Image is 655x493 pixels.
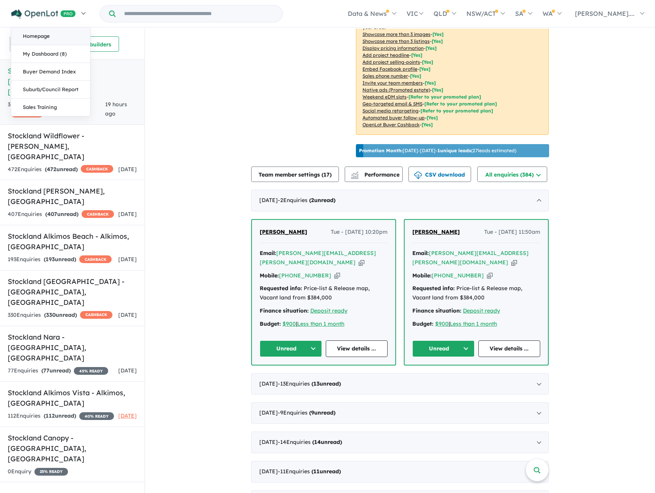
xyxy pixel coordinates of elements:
[278,468,341,475] span: - 11 Enquir ies
[8,186,137,207] h5: Stockland [PERSON_NAME] , [GEOGRAPHIC_DATA]
[412,285,455,292] strong: Requested info:
[118,367,137,374] span: [DATE]
[425,45,437,51] span: [ Yes ]
[44,256,76,263] strong: ( unread)
[410,73,421,79] span: [ Yes ]
[45,211,78,218] strong: ( unread)
[34,468,68,476] span: 25 % READY
[260,250,376,266] a: [PERSON_NAME][EMAIL_ADDRESS][PERSON_NAME][DOMAIN_NAME]
[8,388,137,408] h5: Stockland Alkimos Vista - Alkimos , [GEOGRAPHIC_DATA]
[44,412,76,419] strong: ( unread)
[80,311,112,319] span: CASHBACK
[477,167,547,182] button: All enquiries (384)
[118,256,137,263] span: [DATE]
[408,94,481,100] span: [Refer to your promoted plan]
[260,340,322,357] button: Unread
[8,366,108,376] div: 77 Enquir ies
[45,166,78,173] strong: ( unread)
[412,272,432,279] strong: Mobile:
[8,165,113,174] div: 472 Enquir ies
[310,307,347,314] a: Deposit ready
[422,59,433,65] span: [ Yes ]
[463,307,500,314] u: Deposit ready
[334,272,340,280] button: Copy
[432,38,443,44] span: [ Yes ]
[260,320,281,327] strong: Budget:
[118,412,137,419] span: [DATE]
[278,380,341,387] span: - 13 Enquir ies
[362,87,430,93] u: Native ads (Promoted estate)
[81,165,113,173] span: CASHBACK
[11,45,90,63] a: My Dashboard (8)
[8,100,105,119] div: 384 Enquir ies
[118,211,137,218] span: [DATE]
[575,10,635,17] span: [PERSON_NAME]....
[412,320,434,327] strong: Budget:
[484,228,540,237] span: Tue - [DATE] 11:50am
[251,167,339,182] button: Team member settings (17)
[359,147,516,154] p: [DATE] - [DATE] - ( 27 leads estimated)
[260,284,388,303] div: Price-list & Release map, Vacant land from $384,000
[478,340,541,357] a: View details ...
[46,256,55,263] span: 193
[8,131,137,162] h5: Stockland Wildflower - [PERSON_NAME] , [GEOGRAPHIC_DATA]
[419,66,430,72] span: [ Yes ]
[8,411,114,421] div: 112 Enquir ies
[8,467,68,476] div: 0 Enquir y
[362,101,422,107] u: Geo-targeted email & SMS
[435,320,449,327] a: $900
[412,307,461,314] strong: Finance situation:
[432,31,444,37] span: [ Yes ]
[313,468,320,475] span: 11
[311,409,314,416] span: 9
[8,231,137,252] h5: Stockland Alkimos Beach - Alkimos , [GEOGRAPHIC_DATA]
[411,52,422,58] span: [ Yes ]
[356,10,549,135] p: Your project is only comparing to other top-performing projects in your area: - - - - - - - - - -...
[425,80,436,86] span: [ Yes ]
[362,59,420,65] u: Add project selling-points
[362,73,408,79] u: Sales phone number
[351,174,359,179] img: bar-chart.svg
[43,367,49,374] span: 77
[314,439,321,445] span: 14
[41,367,71,374] strong: ( unread)
[11,9,76,19] img: Openlot PRO Logo White
[427,115,438,121] span: [Yes]
[412,250,429,257] strong: Email:
[251,190,549,211] div: [DATE]
[8,332,137,363] h5: Stockland Nara - [GEOGRAPHIC_DATA] , [GEOGRAPHIC_DATA]
[46,311,56,318] span: 330
[8,276,137,308] h5: Stockland [GEOGRAPHIC_DATA] - [GEOGRAPHIC_DATA] , [GEOGRAPHIC_DATA]
[412,250,529,266] a: [PERSON_NAME][EMAIL_ADDRESS][PERSON_NAME][DOMAIN_NAME]
[412,340,475,357] button: Unread
[362,31,430,37] u: Showcase more than 3 images
[352,171,400,178] span: Performance
[297,320,344,327] a: Less than 1 month
[11,63,90,81] a: Buyer Demand Index
[362,45,424,51] u: Display pricing information
[8,433,137,464] h5: Stockland Canopy - [GEOGRAPHIC_DATA] , [GEOGRAPHIC_DATA]
[362,80,423,86] u: Invite your team members
[362,38,430,44] u: Showcase more than 3 listings
[412,320,540,329] div: |
[362,52,409,58] u: Add project headline
[326,340,388,357] a: View details ...
[260,272,279,279] strong: Mobile:
[420,108,493,114] span: [Refer to your promoted plan]
[487,272,493,280] button: Copy
[278,197,335,204] span: - 2 Enquir ies
[82,210,114,218] span: CASHBACK
[323,171,330,178] span: 17
[8,210,114,219] div: 407 Enquir ies
[251,402,549,424] div: [DATE]
[309,409,335,416] strong: ( unread)
[313,380,320,387] span: 13
[105,101,127,117] span: 19 hours ago
[408,167,471,182] button: CSV download
[74,367,108,375] span: 45 % READY
[450,320,497,327] a: Less than 1 month
[8,255,112,264] div: 193 Enquir ies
